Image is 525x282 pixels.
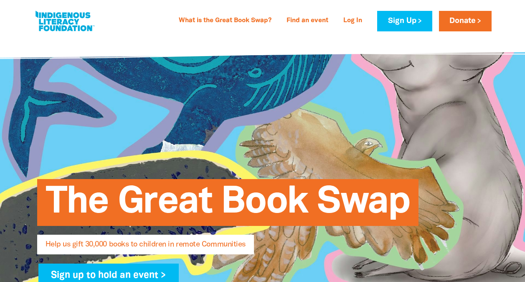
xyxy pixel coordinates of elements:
[377,11,432,31] a: Sign Up
[439,11,492,31] a: Donate
[46,185,410,226] span: The Great Book Swap
[282,14,333,28] a: Find an event
[174,14,276,28] a: What is the Great Book Swap?
[46,241,246,254] span: Help us gift 30,000 books to children in remote Communities
[338,14,367,28] a: Log In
